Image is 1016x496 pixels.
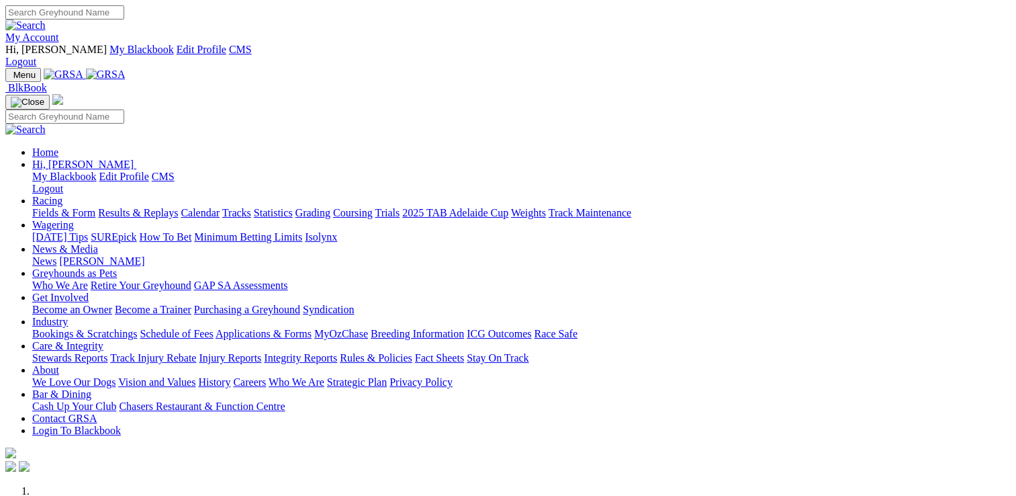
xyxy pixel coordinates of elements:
[177,44,226,55] a: Edit Profile
[32,171,1011,195] div: Hi, [PERSON_NAME]
[32,413,97,424] a: Contact GRSA
[314,328,368,339] a: MyOzChase
[32,304,1011,316] div: Get Involved
[32,159,136,170] a: Hi, [PERSON_NAME]
[99,171,149,182] a: Edit Profile
[303,304,354,315] a: Syndication
[32,255,56,267] a: News
[32,231,88,243] a: [DATE] Tips
[32,425,121,436] a: Login To Blackbook
[140,328,213,339] a: Schedule of Fees
[32,328,137,339] a: Bookings & Scratchings
[32,280,1011,292] div: Greyhounds as Pets
[32,292,89,303] a: Get Involved
[194,231,302,243] a: Minimum Betting Limits
[254,207,293,218] a: Statistics
[32,316,68,327] a: Industry
[91,231,136,243] a: SUREpick
[32,183,63,194] a: Logout
[59,255,144,267] a: [PERSON_NAME]
[32,352,107,364] a: Stewards Reports
[32,231,1011,243] div: Wagering
[534,328,577,339] a: Race Safe
[5,32,59,43] a: My Account
[11,97,44,108] img: Close
[32,364,59,376] a: About
[115,304,191,315] a: Become a Trainer
[32,304,112,315] a: Become an Owner
[415,352,464,364] a: Fact Sheets
[333,207,373,218] a: Coursing
[340,352,412,364] a: Rules & Policies
[549,207,631,218] a: Track Maintenance
[371,328,464,339] a: Breeding Information
[402,207,508,218] a: 2025 TAB Adelaide Cup
[5,110,124,124] input: Search
[5,44,1011,68] div: My Account
[52,94,63,105] img: logo-grsa-white.png
[32,401,116,412] a: Cash Up Your Club
[5,82,47,93] a: BlkBook
[5,56,36,67] a: Logout
[8,82,47,93] span: BlkBook
[5,44,107,55] span: Hi, [PERSON_NAME]
[32,267,117,279] a: Greyhounds as Pets
[467,328,531,339] a: ICG Outcomes
[44,69,83,81] img: GRSA
[5,68,41,82] button: Toggle navigation
[305,231,337,243] a: Isolynx
[32,219,74,231] a: Wagering
[32,207,95,218] a: Fields & Form
[222,207,251,218] a: Tracks
[32,243,98,255] a: News & Media
[194,304,300,315] a: Purchasing a Greyhound
[233,376,266,388] a: Careers
[98,207,178,218] a: Results & Replays
[110,352,196,364] a: Track Injury Rebate
[118,376,195,388] a: Vision and Values
[5,448,16,458] img: logo-grsa-white.png
[375,207,400,218] a: Trials
[467,352,528,364] a: Stay On Track
[389,376,453,388] a: Privacy Policy
[91,280,191,291] a: Retire Your Greyhound
[32,171,97,182] a: My Blackbook
[264,352,337,364] a: Integrity Reports
[32,328,1011,340] div: Industry
[32,255,1011,267] div: News & Media
[32,159,134,170] span: Hi, [PERSON_NAME]
[511,207,546,218] a: Weights
[194,280,288,291] a: GAP SA Assessments
[5,5,124,19] input: Search
[32,388,91,400] a: Bar & Dining
[32,280,88,291] a: Who We Are
[295,207,330,218] a: Grading
[32,401,1011,413] div: Bar & Dining
[32,376,1011,388] div: About
[269,376,324,388] a: Who We Are
[327,376,387,388] a: Strategic Plan
[86,69,126,81] img: GRSA
[5,461,16,472] img: facebook.svg
[229,44,252,55] a: CMS
[32,352,1011,364] div: Care & Integrity
[32,340,103,352] a: Care & Integrity
[5,95,50,110] button: Toggle navigation
[32,207,1011,219] div: Racing
[32,147,58,158] a: Home
[199,352,261,364] a: Injury Reports
[32,195,62,206] a: Racing
[13,70,36,80] span: Menu
[198,376,230,388] a: History
[119,401,285,412] a: Chasers Restaurant & Function Centre
[5,124,46,136] img: Search
[19,461,30,472] img: twitter.svg
[181,207,220,218] a: Calendar
[109,44,174,55] a: My Blackbook
[140,231,192,243] a: How To Bet
[5,19,46,32] img: Search
[32,376,116,388] a: We Love Our Dogs
[216,328,312,339] a: Applications & Forms
[152,171,175,182] a: CMS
